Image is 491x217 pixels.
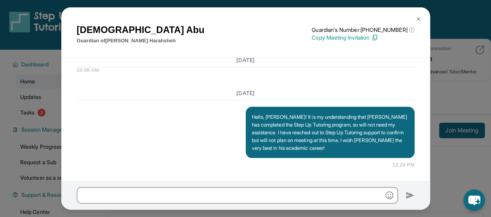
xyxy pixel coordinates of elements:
[77,56,415,64] h3: [DATE]
[406,191,415,200] img: Send icon
[371,34,378,41] img: Copy Icon
[409,26,414,34] span: ⓘ
[463,189,485,211] button: chat-button
[385,191,393,199] img: Emoji
[77,37,205,45] p: Guardian of [PERSON_NAME] Harahsheh
[415,16,422,22] img: Close Icon
[77,66,415,74] span: 10:08 AM
[77,23,205,37] h1: [DEMOGRAPHIC_DATA] Abu
[392,161,415,169] span: 12:28 PM
[312,34,414,42] p: Copy Meeting Invitation
[252,113,408,152] p: Hello, [PERSON_NAME]! It is my understanding that [PERSON_NAME] has completed the Step Up Tutorin...
[77,89,415,97] h3: [DATE]
[312,26,414,34] p: Guardian's Number: [PHONE_NUMBER]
